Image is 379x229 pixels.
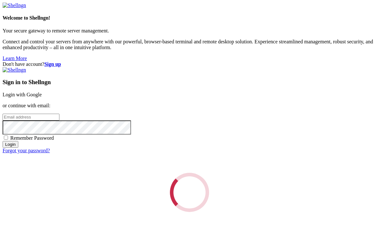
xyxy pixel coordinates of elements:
[3,79,376,86] h3: Sign in to Shellngn
[44,61,61,67] a: Sign up
[3,92,42,97] a: Login with Google
[165,168,214,216] div: Loading...
[10,135,54,141] span: Remember Password
[3,61,376,67] div: Don't have account?
[3,39,376,50] p: Connect and control your servers from anywhere with our powerful, browser-based terminal and remo...
[3,28,376,34] p: Your secure gateway to remote server management.
[3,15,376,21] h4: Welcome to Shellngn!
[4,136,8,140] input: Remember Password
[3,56,27,61] a: Learn More
[3,114,59,120] input: Email address
[3,103,376,109] p: or continue with email:
[3,141,18,148] input: Login
[3,3,26,8] img: Shellngn
[3,148,50,153] a: Forgot your password?
[3,67,26,73] img: Shellngn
